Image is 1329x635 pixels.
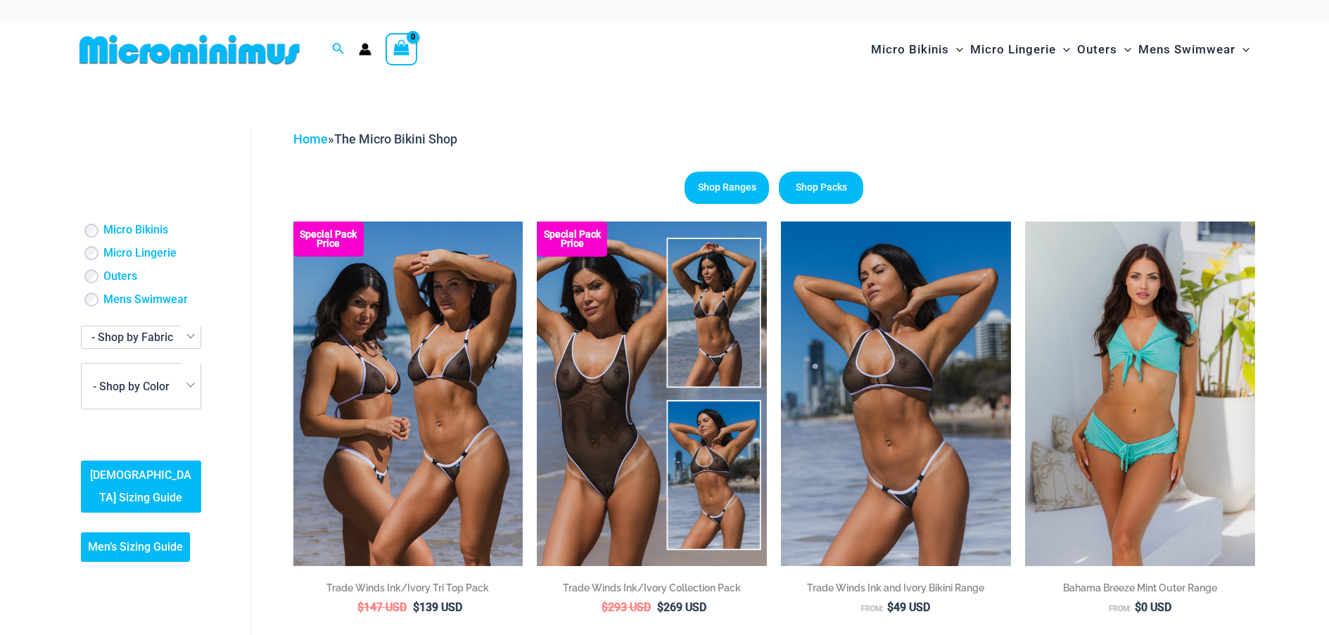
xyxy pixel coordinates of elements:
span: The Micro Bikini Shop [334,132,457,146]
span: - Shop by Color [81,363,201,409]
span: Menu Toggle [1056,32,1070,68]
a: Men’s Sizing Guide [81,532,190,562]
a: Shop Packs [779,172,863,204]
a: Micro BikinisMenu ToggleMenu Toggle [867,28,967,71]
span: $ [1135,601,1141,614]
a: Tradewinds Ink and Ivory 384 Halter 453 Micro 02Tradewinds Ink and Ivory 384 Halter 453 Micro 01T... [781,222,1011,566]
h2: Trade Winds Ink/Ivory Collection Pack [537,581,767,595]
span: - Shop by Color [82,364,201,409]
a: [DEMOGRAPHIC_DATA] Sizing Guide [81,461,201,513]
span: Mens Swimwear [1138,32,1235,68]
span: $ [357,601,364,614]
bdi: 269 USD [657,601,706,614]
h2: Trade Winds Ink and Ivory Bikini Range [781,581,1011,595]
bdi: 147 USD [357,601,407,614]
a: Search icon link [332,41,345,58]
span: From: [1109,604,1131,613]
h2: Bahama Breeze Mint Outer Range [1025,581,1255,595]
span: - Shop by Fabric [82,326,201,348]
span: - Shop by Color [93,380,170,393]
a: Micro Lingerie [103,246,177,261]
span: Micro Bikinis [871,32,949,68]
a: Trade Winds Ink/Ivory Collection Pack [537,581,767,600]
h2: Trade Winds Ink/Ivory Tri Top Pack [293,581,523,595]
a: Mens Swimwear [103,293,188,307]
span: Menu Toggle [1235,32,1249,68]
span: » [293,132,457,146]
span: $ [657,601,663,614]
a: Mens SwimwearMenu ToggleMenu Toggle [1135,28,1253,71]
a: Outers [103,269,137,284]
bdi: 0 USD [1135,601,1171,614]
a: Top Bum Pack Top Bum Pack bTop Bum Pack b [293,222,523,566]
a: Home [293,132,328,146]
span: From: [861,604,884,613]
img: Collection Pack [537,222,767,566]
span: Outers [1077,32,1117,68]
a: Shop Ranges [685,172,769,204]
span: $ [887,601,894,614]
span: $ [602,601,608,614]
b: Special Pack Price [537,230,607,248]
span: - Shop by Fabric [91,331,173,344]
span: Menu Toggle [949,32,963,68]
img: Tradewinds Ink and Ivory 384 Halter 453 Micro 02 [781,222,1011,566]
img: Bahama Breeze Mint 9116 Crop Top 5119 Shorts 01v2 [1025,222,1255,566]
a: View Shopping Cart, empty [386,33,418,65]
a: Trade Winds Ink/Ivory Tri Top Pack [293,581,523,600]
bdi: 49 USD [887,601,930,614]
img: Top Bum Pack [293,222,523,566]
bdi: 139 USD [413,601,462,614]
span: $ [413,601,419,614]
a: Micro LingerieMenu ToggleMenu Toggle [967,28,1074,71]
a: Bahama Breeze Mint 9116 Crop Top 5119 Shorts 01v2Bahama Breeze Mint 9116 Crop Top 5119 Shorts 04v... [1025,222,1255,566]
a: OutersMenu ToggleMenu Toggle [1074,28,1135,71]
nav: Site Navigation [865,26,1256,73]
a: Bahama Breeze Mint Outer Range [1025,581,1255,600]
a: Micro Bikinis [103,223,168,238]
a: Trade Winds Ink and Ivory Bikini Range [781,581,1011,600]
bdi: 293 USD [602,601,651,614]
span: Micro Lingerie [970,32,1056,68]
a: Collection Pack Collection Pack b (1)Collection Pack b (1) [537,222,767,566]
span: Menu Toggle [1117,32,1131,68]
span: - Shop by Fabric [81,326,201,349]
b: Special Pack Price [293,230,364,248]
img: MM SHOP LOGO FLAT [74,34,305,65]
a: Account icon link [359,43,371,56]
